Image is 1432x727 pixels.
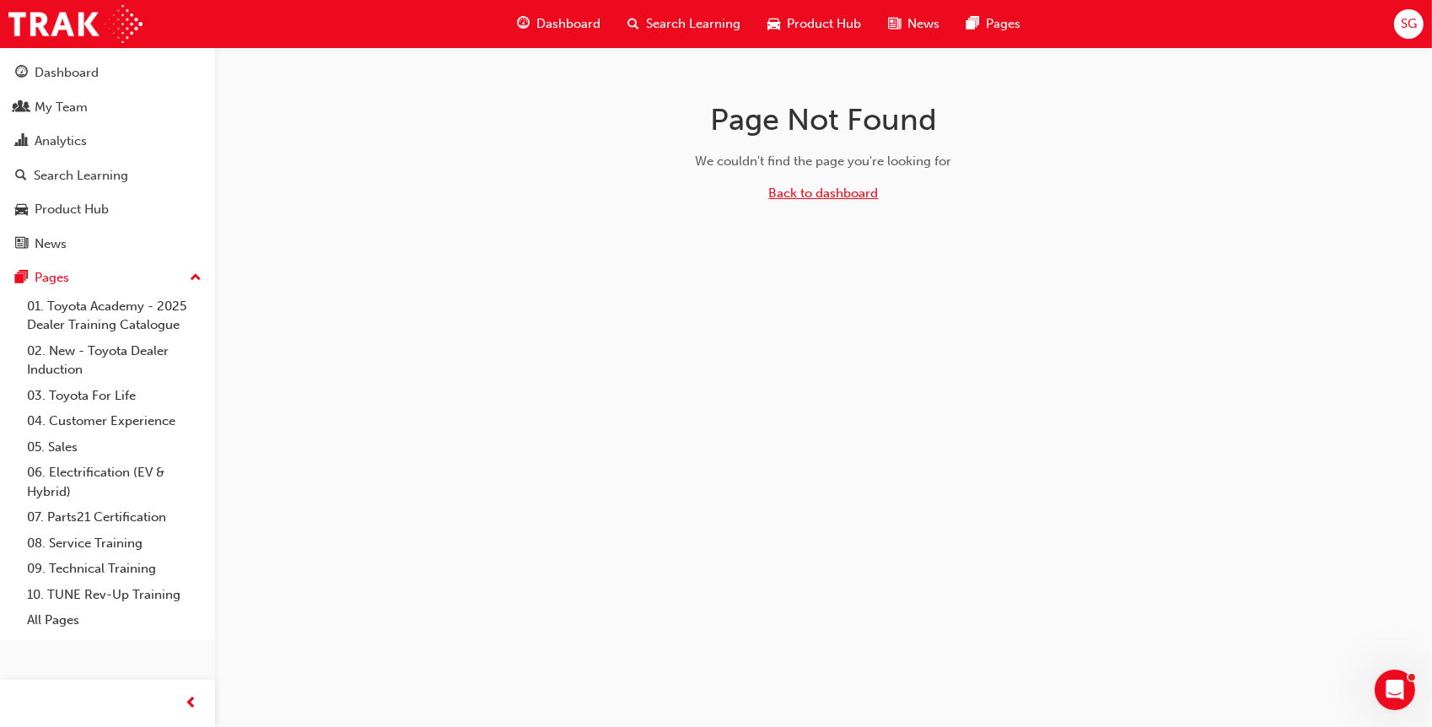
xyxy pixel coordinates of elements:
[767,13,780,35] span: car-icon
[20,530,208,557] a: 08. Service Training
[557,152,1091,171] div: We couldn't find the page you're looking for
[20,460,208,504] a: 06. Electrification (EV & Hybrid)
[907,14,939,34] span: News
[35,200,109,219] div: Product Hub
[627,13,639,35] span: search-icon
[787,14,861,34] span: Product Hub
[7,160,208,191] a: Search Learning
[7,92,208,123] a: My Team
[517,13,530,35] span: guage-icon
[15,237,28,252] span: news-icon
[7,126,208,157] a: Analytics
[20,408,208,434] a: 04. Customer Experience
[7,262,208,293] button: Pages
[15,100,28,116] span: people-icon
[20,383,208,409] a: 03. Toyota For Life
[754,7,875,41] a: car-iconProduct Hub
[15,134,28,149] span: chart-icon
[7,229,208,260] a: News
[186,693,198,714] span: prev-icon
[20,556,208,582] a: 09. Technical Training
[15,66,28,81] span: guage-icon
[986,14,1020,34] span: Pages
[35,63,99,83] div: Dashboard
[557,101,1091,138] h1: Page Not Found
[1375,670,1415,710] iframe: Intercom live chat
[1401,14,1417,34] span: SG
[35,268,69,288] div: Pages
[614,7,754,41] a: search-iconSearch Learning
[536,14,600,34] span: Dashboard
[20,338,208,383] a: 02. New - Toyota Dealer Induction
[7,194,208,225] a: Product Hub
[888,13,901,35] span: news-icon
[953,7,1034,41] a: pages-iconPages
[190,267,202,289] span: up-icon
[15,169,27,184] span: search-icon
[35,132,87,151] div: Analytics
[646,14,740,34] span: Search Learning
[966,13,979,35] span: pages-icon
[35,234,67,254] div: News
[8,5,143,43] img: Trak
[20,293,208,338] a: 01. Toyota Academy - 2025 Dealer Training Catalogue
[20,434,208,460] a: 05. Sales
[7,54,208,262] button: DashboardMy TeamAnalyticsSearch LearningProduct HubNews
[20,582,208,608] a: 10. TUNE Rev-Up Training
[7,57,208,89] a: Dashboard
[503,7,614,41] a: guage-iconDashboard
[769,186,879,201] a: Back to dashboard
[1394,9,1424,39] button: SG
[20,504,208,530] a: 07. Parts21 Certification
[35,98,88,117] div: My Team
[15,202,28,218] span: car-icon
[34,166,128,186] div: Search Learning
[15,271,28,286] span: pages-icon
[20,607,208,633] a: All Pages
[875,7,953,41] a: news-iconNews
